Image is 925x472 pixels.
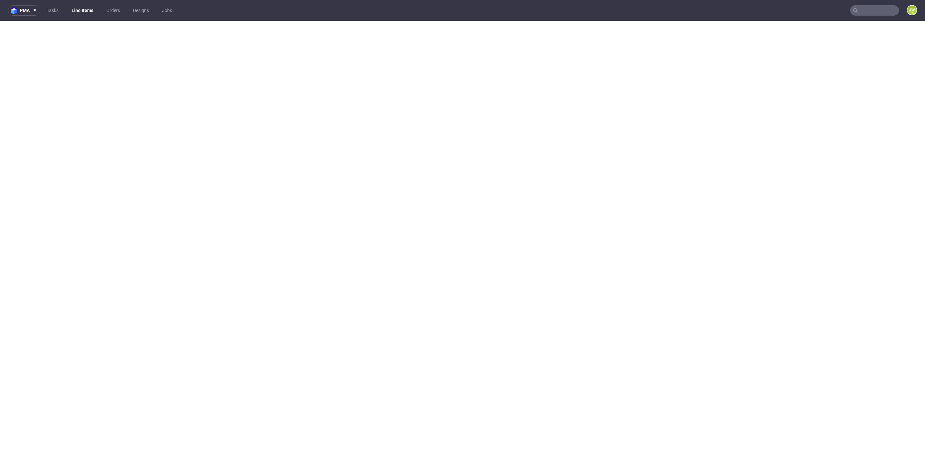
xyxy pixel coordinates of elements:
figcaption: JW [907,6,917,15]
a: Tasks [43,5,62,16]
a: Designs [129,5,153,16]
a: Orders [102,5,124,16]
img: logo [11,7,20,14]
button: pma [8,5,40,16]
a: Jobs [158,5,176,16]
span: pma [20,8,30,13]
a: Line Items [68,5,97,16]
